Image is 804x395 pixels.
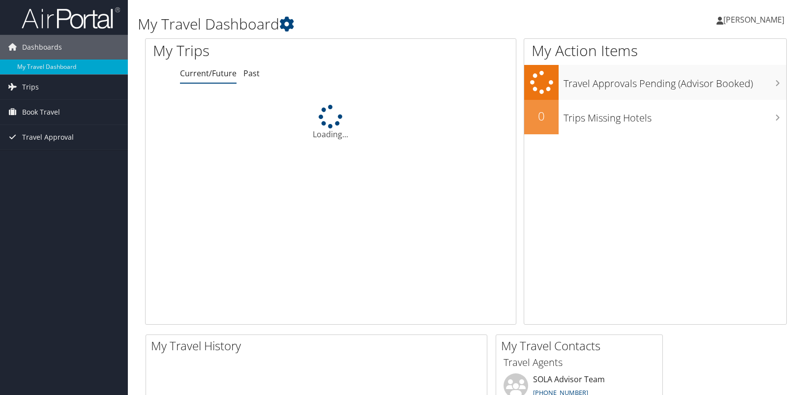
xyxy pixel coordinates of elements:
[151,337,487,354] h2: My Travel History
[524,108,559,124] h2: 0
[180,68,237,79] a: Current/Future
[564,72,786,91] h3: Travel Approvals Pending (Advisor Booked)
[22,35,62,60] span: Dashboards
[716,5,794,34] a: [PERSON_NAME]
[524,100,786,134] a: 0Trips Missing Hotels
[153,40,354,61] h1: My Trips
[138,14,575,34] h1: My Travel Dashboard
[524,65,786,100] a: Travel Approvals Pending (Advisor Booked)
[22,125,74,150] span: Travel Approval
[723,14,784,25] span: [PERSON_NAME]
[564,106,786,125] h3: Trips Missing Hotels
[504,356,655,369] h3: Travel Agents
[243,68,260,79] a: Past
[146,105,516,140] div: Loading...
[22,6,120,30] img: airportal-logo.png
[22,100,60,124] span: Book Travel
[524,40,786,61] h1: My Action Items
[501,337,662,354] h2: My Travel Contacts
[22,75,39,99] span: Trips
